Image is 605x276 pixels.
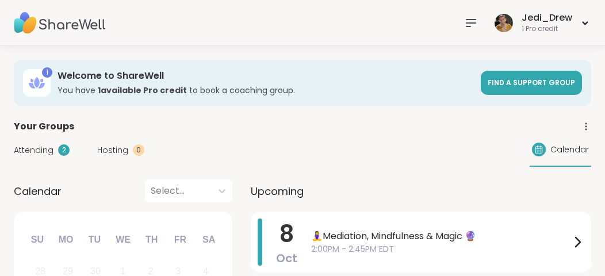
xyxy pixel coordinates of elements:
[53,227,78,252] div: Mo
[110,227,136,252] div: We
[25,227,50,252] div: Su
[196,227,221,252] div: Sa
[522,11,572,24] div: Jedi_Drew
[98,85,187,96] b: 1 available Pro credit
[495,14,513,32] img: Jedi_Drew
[14,183,62,199] span: Calendar
[311,229,570,243] span: 🧘‍♀️Mediation, Mindfulness & Magic 🔮
[42,67,52,78] div: 1
[14,120,74,133] span: Your Groups
[139,227,164,252] div: Th
[133,144,144,156] div: 0
[58,144,70,156] div: 2
[251,183,304,199] span: Upcoming
[522,24,572,34] div: 1 Pro credit
[276,250,297,266] span: Oct
[14,144,53,156] span: Attending
[97,144,128,156] span: Hosting
[58,85,474,96] h3: You have to book a coaching group.
[82,227,107,252] div: Tu
[58,70,474,82] h3: Welcome to ShareWell
[279,218,294,250] span: 8
[481,71,582,95] a: Find a support group
[14,3,106,43] img: ShareWell Nav Logo
[488,78,575,87] span: Find a support group
[311,243,570,255] span: 2:00PM - 2:45PM EDT
[167,227,193,252] div: Fr
[550,144,589,156] span: Calendar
